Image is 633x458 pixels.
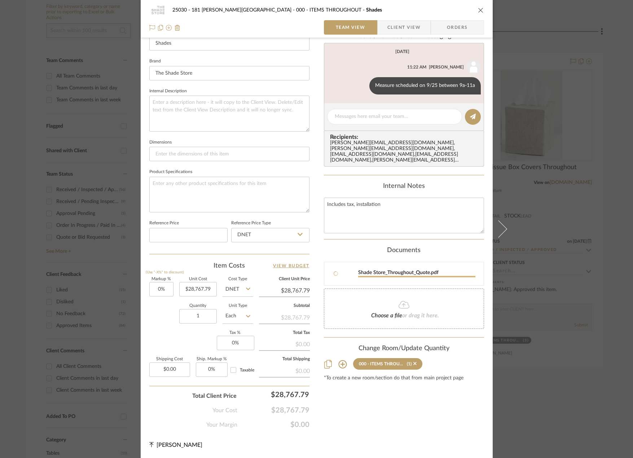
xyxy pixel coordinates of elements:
[324,182,484,190] div: Internal Notes
[149,66,309,80] input: Enter Brand
[192,392,237,400] span: Total Client Price
[371,313,402,318] span: Choose a file
[237,406,309,415] span: $28,767.79
[259,364,310,377] div: $0.00
[466,60,481,74] img: user_avatar.png
[324,262,347,285] img: img-processing-spinner.svg
[149,141,172,144] label: Dimensions
[149,277,173,281] label: Markup %
[149,221,179,225] label: Reference Price
[259,277,310,281] label: Client Unit Price
[196,357,228,361] label: Ship. Markup %
[212,406,237,415] span: Your Cost
[179,304,217,308] label: Quantity
[231,221,271,225] label: Reference Price Type
[149,261,309,270] div: Item Costs
[175,25,180,31] img: Remove from project
[330,134,481,140] span: Recipients:
[240,368,254,372] span: Taxable
[324,345,484,353] div: Change Room/Update Quantity
[407,361,412,366] div: (1)
[478,7,484,13] button: close
[206,420,237,429] span: Your Margin
[369,77,481,94] div: Measure scheduled on 9/25 between 9a-11a
[259,357,310,361] label: Total Shipping
[439,20,476,35] span: Orders
[149,357,190,361] label: Shipping Cost
[402,313,439,318] span: or drag it here.
[149,170,192,174] label: Product Specifications
[149,36,309,50] input: Enter Item Name
[149,3,167,17] img: 07b0e81d-a51b-43fd-a0b9-c0c831815bd2_48x40.jpg
[330,140,481,163] div: [PERSON_NAME][EMAIL_ADDRESS][DOMAIN_NAME] , [PERSON_NAME][EMAIL_ADDRESS][DOMAIN_NAME] , [EMAIL_AD...
[179,277,217,281] label: Unit Cost
[217,331,253,335] label: Tax %
[237,420,309,429] span: $0.00
[223,304,253,308] label: Unit Type
[395,49,409,54] div: [DATE]
[259,337,310,350] div: $0.00
[387,20,421,35] span: Client View
[223,277,253,281] label: Cost Type
[149,60,161,63] label: Brand
[273,261,309,270] a: View Budget
[259,331,310,335] label: Total Tax
[324,375,484,381] div: *To create a new room/section do that from main project page
[259,311,310,323] div: $28,767.79
[149,147,309,161] input: Enter the dimensions of this item
[429,64,464,70] div: [PERSON_NAME]
[149,89,187,93] label: Internal Description
[324,247,484,255] div: Documents
[359,361,405,366] div: 000 - ITEMS THROUGHOUT
[172,8,296,13] span: 25030 - 181 [PERSON_NAME][GEOGRAPHIC_DATA]
[407,64,426,70] div: 11:22 AM
[336,20,365,35] span: Team View
[356,33,404,39] span: Tasks / To-Dos /
[296,8,366,13] span: 000 - ITEMS THROUGHOUT
[157,442,202,448] span: [PERSON_NAME]
[240,387,312,402] div: $28,767.79
[259,304,310,308] label: Subtotal
[358,270,484,276] div: Shade Store_Throughout_Quote.pdf
[366,8,382,13] span: Shades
